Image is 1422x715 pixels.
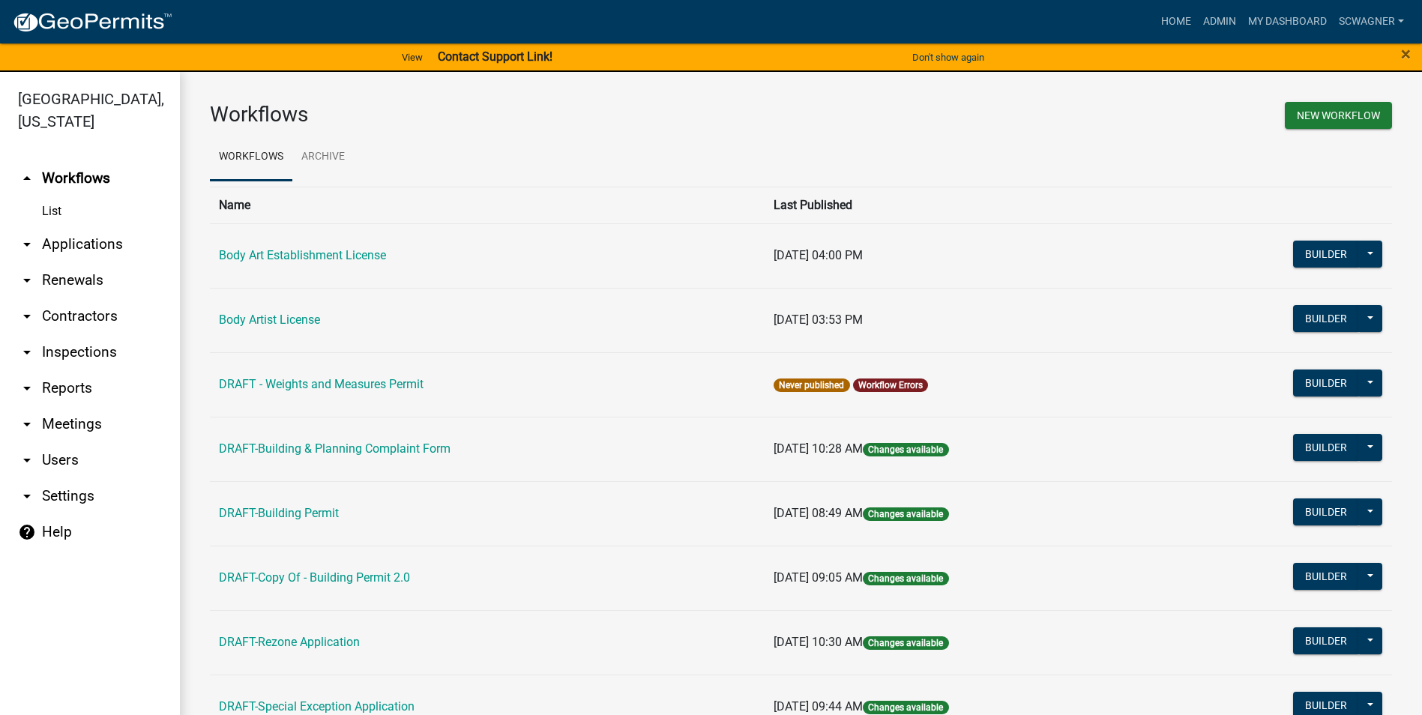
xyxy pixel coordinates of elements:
a: Home [1155,7,1197,36]
button: Builder [1293,563,1359,590]
span: Changes available [863,701,948,714]
button: Builder [1293,434,1359,461]
button: Builder [1293,627,1359,654]
button: Close [1401,45,1411,63]
a: DRAFT-Copy Of - Building Permit 2.0 [219,570,410,585]
a: DRAFT - Weights and Measures Permit [219,377,424,391]
span: [DATE] 08:49 AM [774,506,863,520]
span: [DATE] 04:00 PM [774,248,863,262]
i: help [18,523,36,541]
button: Builder [1293,498,1359,525]
a: View [396,45,429,70]
a: My Dashboard [1242,7,1333,36]
a: Workflows [210,133,292,181]
a: DRAFT-Building & Planning Complaint Form [219,441,451,456]
a: Admin [1197,7,1242,36]
a: Body Artist License [219,313,320,327]
span: [DATE] 10:30 AM [774,635,863,649]
i: arrow_drop_down [18,271,36,289]
span: Changes available [863,507,948,521]
span: Changes available [863,443,948,456]
a: DRAFT-Building Permit [219,506,339,520]
a: Body Art Establishment License [219,248,386,262]
button: Builder [1293,241,1359,268]
a: Archive [292,133,354,181]
span: × [1401,43,1411,64]
i: arrow_drop_down [18,487,36,505]
span: [DATE] 10:28 AM [774,441,863,456]
span: Never published [774,378,849,392]
th: Name [210,187,765,223]
th: Last Published [765,187,1166,223]
a: Workflow Errors [858,380,923,390]
i: arrow_drop_down [18,343,36,361]
i: arrow_drop_up [18,169,36,187]
button: New Workflow [1285,102,1392,129]
a: scwagner [1333,7,1410,36]
i: arrow_drop_down [18,307,36,325]
strong: Contact Support Link! [438,49,552,64]
button: Builder [1293,305,1359,332]
i: arrow_drop_down [18,235,36,253]
span: [DATE] 03:53 PM [774,313,863,327]
button: Builder [1293,369,1359,396]
span: [DATE] 09:05 AM [774,570,863,585]
i: arrow_drop_down [18,451,36,469]
span: Changes available [863,572,948,585]
i: arrow_drop_down [18,379,36,397]
a: DRAFT-Special Exception Application [219,699,415,714]
button: Don't show again [906,45,990,70]
h3: Workflows [210,102,790,127]
i: arrow_drop_down [18,415,36,433]
span: Changes available [863,636,948,650]
span: [DATE] 09:44 AM [774,699,863,714]
a: DRAFT-Rezone Application [219,635,360,649]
